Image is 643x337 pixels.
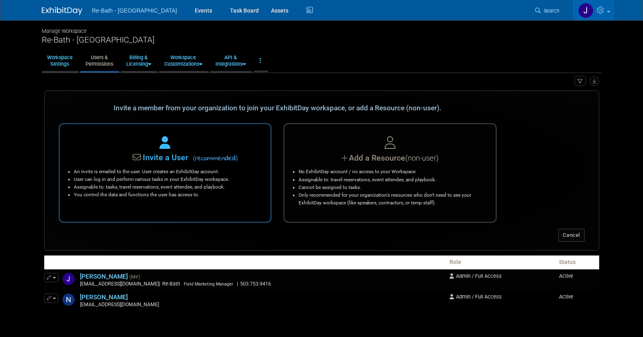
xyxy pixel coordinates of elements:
[42,35,602,45] div: Re-Bath - [GEOGRAPHIC_DATA]
[121,51,157,71] a: Billing &Licensing
[299,168,486,176] li: No ExhibitDay account / no access to your Workspace.
[556,255,599,269] th: Status
[42,51,78,71] a: WorkspaceSettings
[558,229,585,242] button: Cancel
[159,51,208,71] a: WorkspaceCustomizations
[42,7,82,15] img: ExhibitDay
[299,184,486,191] li: Cannot be assigned to tasks.
[80,281,444,288] div: [EMAIL_ADDRESS][DOMAIN_NAME]
[449,273,502,279] span: Admin / Full Access
[80,273,128,280] a: [PERSON_NAME]
[405,154,439,163] span: (non-user)
[295,152,486,164] div: Add a Resource
[74,176,261,183] li: User can log in and perform various tasks in your ExhibitDay workspace.
[74,168,261,176] li: An invite is emailed to the user. User creates an ExhibitDay account.
[92,7,177,14] span: Re-Bath - [GEOGRAPHIC_DATA]
[80,51,118,71] a: Users &Permissions
[42,20,602,35] div: Manage Workspace
[236,154,238,162] span: )
[238,281,273,287] span: 503.753.9416
[530,4,567,18] a: Search
[74,191,261,199] li: You control the data and functions the user has access to.
[541,8,559,14] span: Search
[559,294,573,300] span: Active
[62,294,75,306] img: niki hernandez
[159,281,160,287] span: |
[190,154,238,163] span: recommended
[184,281,233,287] span: Field Marketing Manager
[62,273,75,285] img: Josh Sager
[193,154,195,162] span: (
[129,274,140,280] span: (Me)
[80,302,444,308] div: [EMAIL_ADDRESS][DOMAIN_NAME]
[237,281,238,287] span: |
[449,294,502,300] span: Admin / Full Access
[59,99,497,117] div: Invite a member from your organization to join your ExhibitDay workspace, or add a Resource (non-...
[299,191,486,207] li: Only recommended for your organization's resources who don't need to see your ExhibitDay workspac...
[210,51,251,71] a: API &Integrations
[160,281,183,287] span: Re-Bath
[299,176,486,184] li: Assignable to: travel reservations, event attendee, and playbook.
[92,153,188,162] span: Invite a User
[559,273,573,279] span: Active
[80,294,128,301] a: [PERSON_NAME]
[578,3,594,18] img: Josh Sager
[74,183,261,191] li: Assignable to: tasks, travel reservations, event attendee, and playbook.
[446,255,556,269] th: Role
